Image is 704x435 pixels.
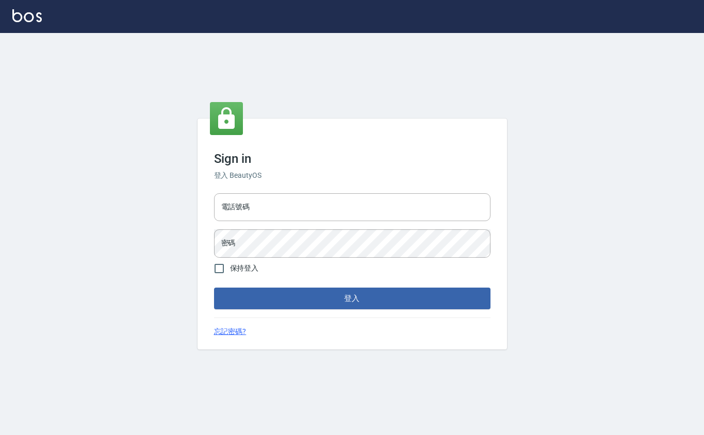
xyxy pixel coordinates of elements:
[230,263,259,274] span: 保持登入
[214,152,490,166] h3: Sign in
[214,288,490,309] button: 登入
[214,326,247,337] a: 忘記密碼?
[214,170,490,181] h6: 登入 BeautyOS
[12,9,42,22] img: Logo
